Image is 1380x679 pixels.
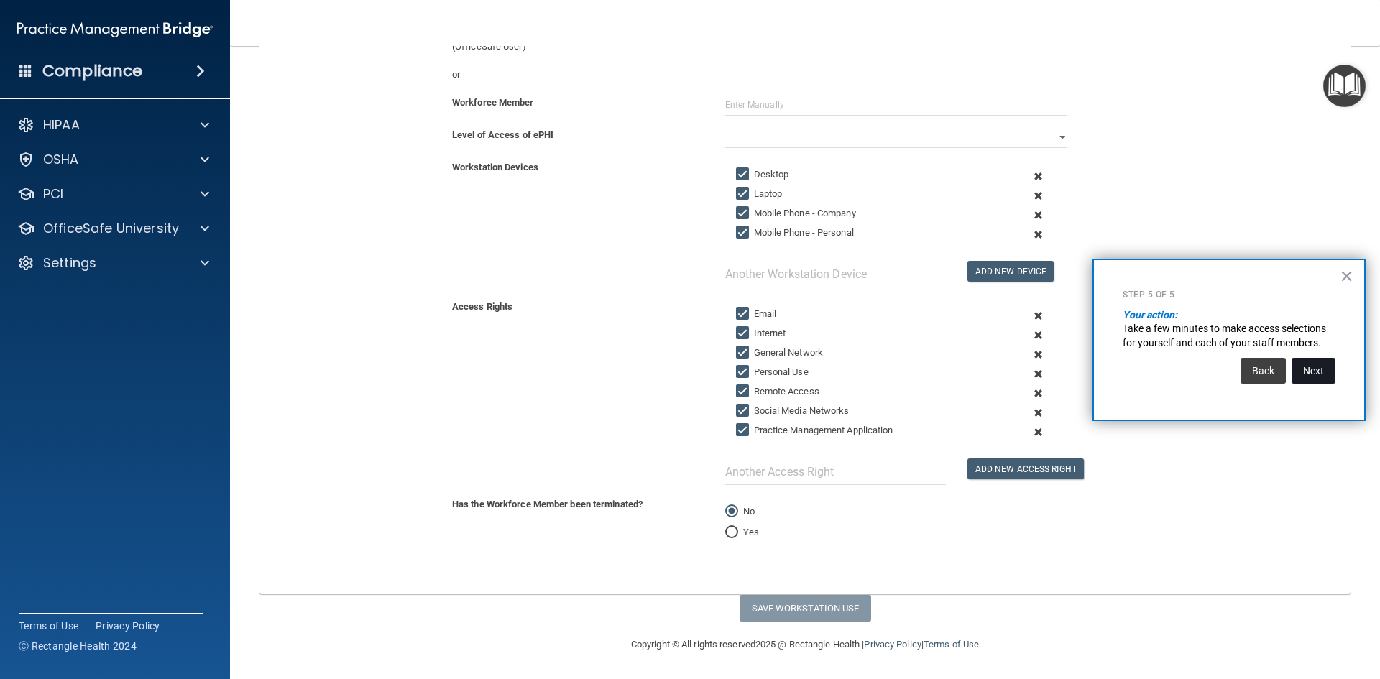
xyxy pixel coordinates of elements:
[736,305,777,323] label: Email
[725,261,946,287] input: Another Workstation Device
[740,595,871,622] button: Save Workstation Use
[43,254,96,272] p: Settings
[452,301,512,312] b: Access Rights
[43,151,79,168] p: OSHA
[967,261,1054,282] button: Add New Device
[1131,577,1363,634] iframe: Drift Widget Chat Controller
[1241,358,1286,384] button: Back
[736,325,786,342] label: Internet
[42,61,142,81] h4: Compliance
[1323,65,1366,107] button: Open Resource Center
[452,499,643,509] b: Has the Workforce Member been terminated?
[736,185,783,203] label: Laptop
[725,94,1067,116] input: Enter Manually
[736,224,854,241] label: Mobile Phone - Personal
[725,503,755,520] label: No
[43,185,63,203] p: PCI
[452,129,553,140] b: Level of Access of ePHI
[725,524,759,541] label: Yes
[725,458,946,485] input: Another Access Right
[19,639,137,653] span: Ⓒ Rectangle Health 2024
[924,639,979,650] a: Terms of Use
[1123,289,1335,301] p: Step 5 of 5
[1340,264,1353,287] button: Close
[17,15,213,44] img: PMB logo
[543,622,1067,668] div: Copyright © All rights reserved 2025 @ Rectangle Health | |
[736,422,893,439] label: Practice Management Application
[452,97,534,108] b: Workforce Member
[736,364,809,381] label: Personal Use
[19,619,78,633] a: Terms of Use
[43,220,179,237] p: OfficeSafe University
[1123,309,1177,320] em: Your action:
[736,344,824,361] label: General Network
[1123,322,1335,350] p: Take a few minutes to make access selections for yourself and each of your staff members.
[864,639,921,650] a: Privacy Policy
[452,162,538,172] b: Workstation Devices
[96,619,160,633] a: Privacy Policy
[441,66,714,83] div: or
[1292,358,1335,384] button: Next
[43,116,80,134] p: HIPAA
[967,458,1084,479] button: Add New Access Right
[736,402,850,420] label: Social Media Networks
[736,205,856,222] label: Mobile Phone - Company
[736,383,819,400] label: Remote Access
[736,166,789,183] label: Desktop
